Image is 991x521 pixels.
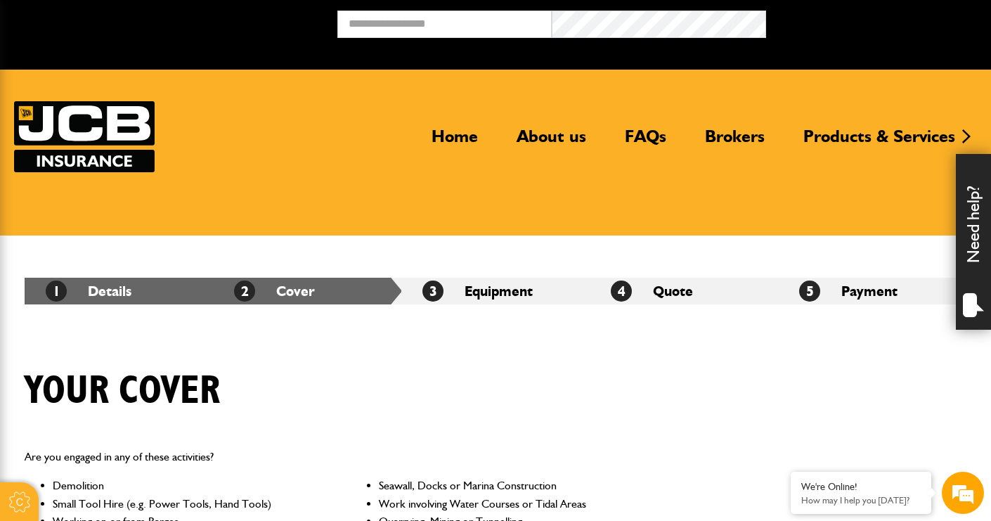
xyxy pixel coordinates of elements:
h1: Your cover [25,368,220,415]
a: FAQs [614,126,677,158]
li: Payment [778,278,966,304]
li: Quote [590,278,778,304]
div: Need help? [956,154,991,330]
a: JCB Insurance Services [14,101,155,172]
span: 1 [46,281,67,302]
p: How may I help you today? [801,495,921,506]
li: Small Tool Hire (e.g. Power Tools, Hand Tools) [53,495,319,513]
a: About us [506,126,597,158]
span: 4 [611,281,632,302]
div: We're Online! [801,481,921,493]
img: JCB Insurance Services logo [14,101,155,172]
button: Broker Login [766,11,980,32]
span: 2 [234,281,255,302]
a: 1Details [46,283,131,300]
li: Demolition [53,477,319,495]
li: Work involving Water Courses or Tidal Areas [379,495,645,513]
a: Brokers [694,126,775,158]
p: Are you engaged in any of these activities? [25,448,645,466]
span: 3 [422,281,443,302]
a: Home [421,126,488,158]
a: Products & Services [793,126,966,158]
li: Cover [213,278,401,304]
span: 5 [799,281,820,302]
li: Equipment [401,278,590,304]
li: Seawall, Docks or Marina Construction [379,477,645,495]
